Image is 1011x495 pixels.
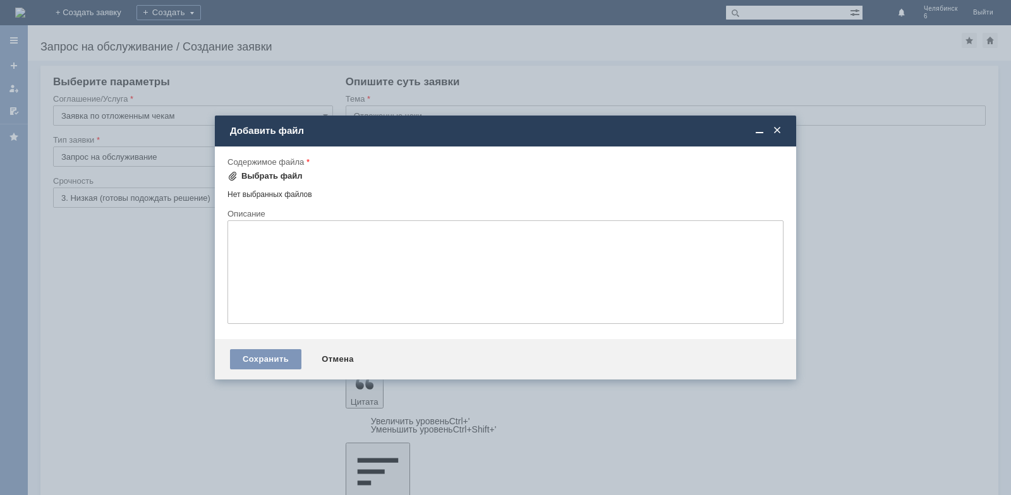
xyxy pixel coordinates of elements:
div: [PERSON_NAME]/Добрый вечер. Удалите пожалуйста отложенные чеки. [GEOGRAPHIC_DATA]. [5,5,185,35]
div: Содержимое файла [227,158,781,166]
div: Описание [227,210,781,218]
div: Нет выбранных файлов [227,185,784,200]
div: Добавить файл [230,125,784,136]
div: Выбрать файл [241,171,303,181]
span: Свернуть (Ctrl + M) [753,125,766,136]
span: Закрыть [771,125,784,136]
